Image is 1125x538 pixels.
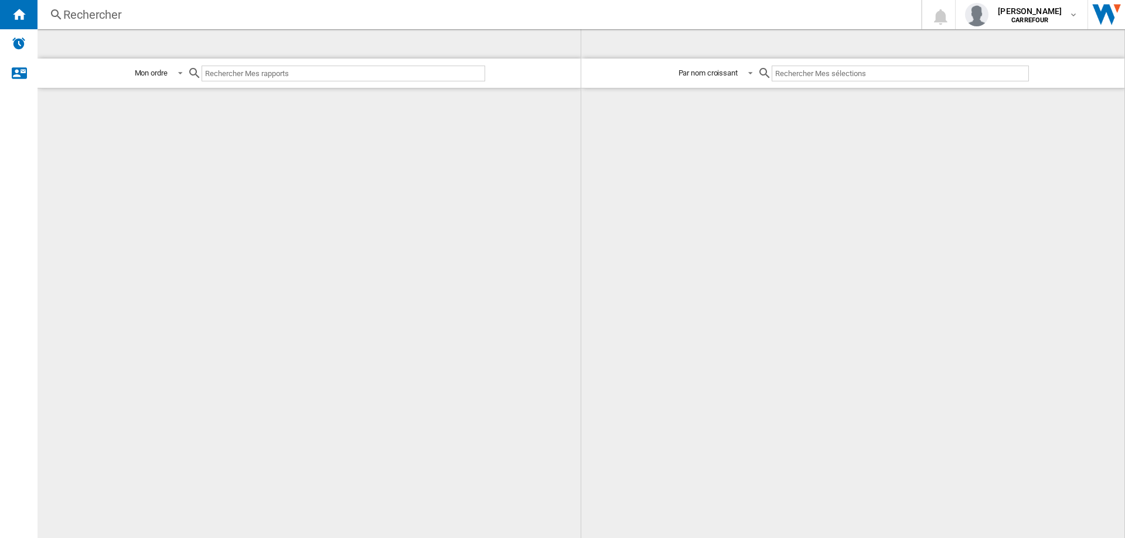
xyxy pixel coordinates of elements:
[679,68,738,77] div: Par nom croissant
[965,3,988,26] img: profile.jpg
[135,68,168,77] div: Mon ordre
[772,66,1029,81] input: Rechercher Mes sélections
[202,66,485,81] input: Rechercher Mes rapports
[1011,16,1048,24] b: CARREFOUR
[63,6,891,23] div: Rechercher
[998,5,1062,17] span: [PERSON_NAME]
[12,36,26,50] img: alerts-logo.svg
